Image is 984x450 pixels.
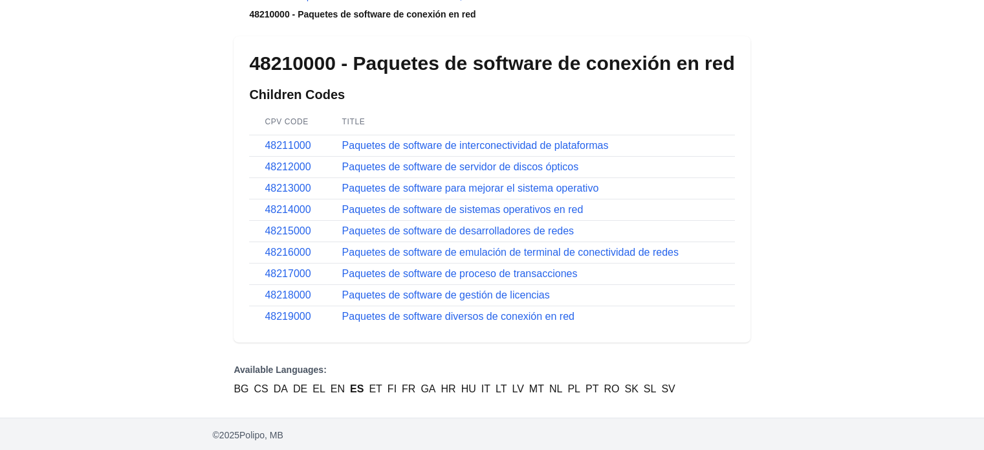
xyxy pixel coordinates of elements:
[265,204,311,215] a: 48214000
[254,381,268,397] a: CS
[342,247,679,258] a: Paquetes de software de emulación de terminal de conectividad de redes
[342,311,574,322] a: Paquetes de software diversos de conexión en red
[342,183,599,194] a: Paquetes de software para mejorar el sistema operativo
[402,381,415,397] a: FR
[265,161,311,172] a: 48212000
[624,381,638,397] a: SK
[331,381,345,397] a: EN
[350,381,364,397] a: ES
[661,381,675,397] a: SV
[265,289,311,300] a: 48218000
[234,8,750,21] li: 48210000 - Paquetes de software de conexión en red
[234,363,750,397] nav: Language Versions
[604,381,619,397] a: RO
[549,381,562,397] a: NL
[274,381,288,397] a: DA
[265,225,311,236] a: 48215000
[342,140,609,151] a: Paquetes de software de interconectividad de plataformas
[585,381,598,397] a: PT
[213,429,772,442] p: © 2025 Polipo, MB
[234,381,248,397] a: BG
[481,381,490,397] a: IT
[265,268,311,279] a: 48217000
[461,381,476,397] a: HU
[421,381,435,397] a: GA
[327,109,735,135] th: Title
[265,140,311,151] a: 48211000
[312,381,325,397] a: EL
[496,381,507,397] a: LT
[342,204,584,215] a: Paquetes de software de sistemas operativos en red
[293,381,307,397] a: DE
[529,381,544,397] a: MT
[512,381,523,397] a: LV
[249,85,734,104] h2: Children Codes
[249,109,326,135] th: CPV Code
[369,381,382,397] a: ET
[265,247,311,258] a: 48216000
[342,225,574,236] a: Paquetes de software de desarrolladores de redes
[265,311,311,322] a: 48219000
[265,183,311,194] a: 48213000
[388,381,397,397] a: FI
[567,381,580,397] a: PL
[342,268,578,279] a: Paquetes de software de proceso de transacciones
[342,161,579,172] a: Paquetes de software de servidor de discos ópticos
[644,381,657,397] a: SL
[441,381,455,397] a: HR
[249,52,734,75] h1: 48210000 - Paquetes de software de conexión en red
[234,363,750,376] p: Available Languages:
[342,289,550,300] a: Paquetes de software de gestión de licencias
